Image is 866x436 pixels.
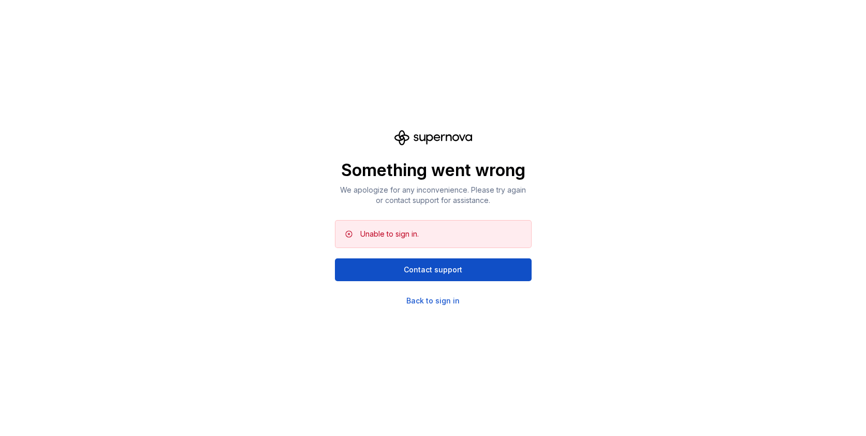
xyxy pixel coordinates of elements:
span: Contact support [404,265,462,275]
p: Something went wrong [335,160,532,181]
p: We apologize for any inconvenience. Please try again or contact support for assistance. [335,185,532,206]
button: Contact support [335,258,532,281]
a: Back to sign in [406,296,460,306]
div: Unable to sign in. [360,229,419,239]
